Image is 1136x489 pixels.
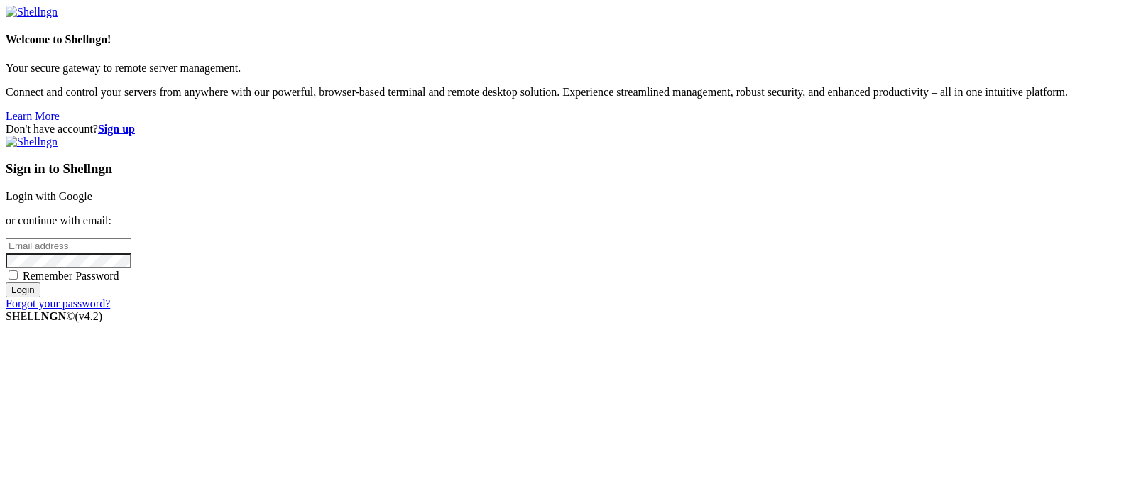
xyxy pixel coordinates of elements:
p: Connect and control your servers from anywhere with our powerful, browser-based terminal and remo... [6,86,1130,99]
p: or continue with email: [6,214,1130,227]
img: Shellngn [6,136,58,148]
input: Email address [6,238,131,253]
a: Learn More [6,110,60,122]
h4: Welcome to Shellngn! [6,33,1130,46]
h3: Sign in to Shellngn [6,161,1130,177]
img: Shellngn [6,6,58,18]
a: Login with Google [6,190,92,202]
span: Remember Password [23,270,119,282]
b: NGN [41,310,67,322]
span: 4.2.0 [75,310,103,322]
span: SHELL © [6,310,102,322]
a: Sign up [98,123,135,135]
a: Forgot your password? [6,297,110,309]
p: Your secure gateway to remote server management. [6,62,1130,75]
input: Remember Password [9,270,18,280]
input: Login [6,282,40,297]
div: Don't have account? [6,123,1130,136]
